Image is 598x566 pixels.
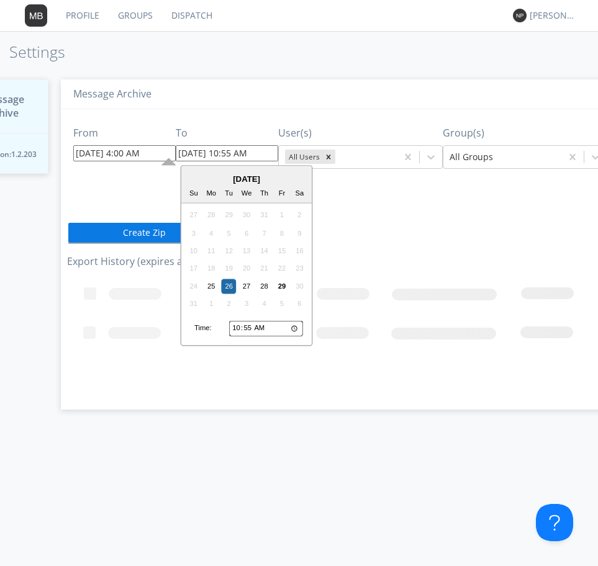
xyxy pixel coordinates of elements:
[257,208,272,223] div: Not available Thursday, July 31st, 2025
[257,186,272,201] div: Th
[292,208,307,223] div: Not available Saturday, August 2nd, 2025
[239,208,254,223] div: Not available Wednesday, July 30th, 2025
[292,297,307,312] div: Not available Saturday, September 6th, 2025
[186,208,201,223] div: Not available Sunday, July 27th, 2025
[181,173,312,185] div: [DATE]
[186,226,201,241] div: Not available Sunday, August 3rd, 2025
[530,9,576,22] div: [PERSON_NAME] *
[194,323,212,333] div: Time:
[257,279,272,294] div: Choose Thursday, August 28th, 2025
[285,150,322,164] div: All Users
[204,297,219,312] div: Not available Monday, September 1st, 2025
[204,261,219,276] div: Not available Monday, August 18th, 2025
[176,128,278,139] h3: To
[274,261,289,276] div: Not available Friday, August 22nd, 2025
[292,226,307,241] div: Not available Saturday, August 9th, 2025
[257,243,272,258] div: Not available Thursday, August 14th, 2025
[222,261,237,276] div: Not available Tuesday, August 19th, 2025
[222,186,237,201] div: Tu
[292,279,307,294] div: Not available Saturday, August 30th, 2025
[186,279,201,294] div: Not available Sunday, August 24th, 2025
[204,208,219,223] div: Not available Monday, July 28th, 2025
[186,186,201,201] div: Su
[204,226,219,241] div: Not available Monday, August 4th, 2025
[222,243,237,258] div: Not available Tuesday, August 12th, 2025
[239,261,254,276] div: Not available Wednesday, August 20th, 2025
[536,504,573,541] iframe: Toggle Customer Support
[257,226,272,241] div: Not available Thursday, August 7th, 2025
[292,186,307,201] div: Sa
[204,243,219,258] div: Not available Monday, August 11th, 2025
[274,279,289,294] div: Choose Friday, August 29th, 2025
[185,207,309,313] div: month 2025-08
[73,128,176,139] h3: From
[222,297,237,312] div: Not available Tuesday, September 2nd, 2025
[204,186,219,201] div: Mo
[292,261,307,276] div: Not available Saturday, August 23rd, 2025
[274,243,289,258] div: Not available Friday, August 15th, 2025
[274,226,289,241] div: Not available Friday, August 8th, 2025
[274,208,289,223] div: Not available Friday, August 1st, 2025
[186,261,201,276] div: Not available Sunday, August 17th, 2025
[229,320,303,336] input: Time
[257,297,272,312] div: Not available Thursday, September 4th, 2025
[222,226,237,241] div: Not available Tuesday, August 5th, 2025
[278,128,443,139] h3: User(s)
[513,9,527,22] img: 373638.png
[204,279,219,294] div: Choose Monday, August 25th, 2025
[239,297,254,312] div: Not available Wednesday, September 3rd, 2025
[239,243,254,258] div: Not available Wednesday, August 13th, 2025
[186,243,201,258] div: Not available Sunday, August 10th, 2025
[186,297,201,312] div: Not available Sunday, August 31st, 2025
[239,226,254,241] div: Not available Wednesday, August 6th, 2025
[222,279,237,294] div: Choose Tuesday, August 26th, 2025
[25,4,47,27] img: 373638.png
[292,243,307,258] div: Not available Saturday, August 16th, 2025
[322,150,335,164] div: Remove All Users
[274,186,289,201] div: Fr
[274,297,289,312] div: Not available Friday, September 5th, 2025
[67,222,222,244] button: Create Zip
[239,279,254,294] div: Choose Wednesday, August 27th, 2025
[239,186,254,201] div: We
[222,208,237,223] div: Not available Tuesday, July 29th, 2025
[257,261,272,276] div: Not available Thursday, August 21st, 2025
